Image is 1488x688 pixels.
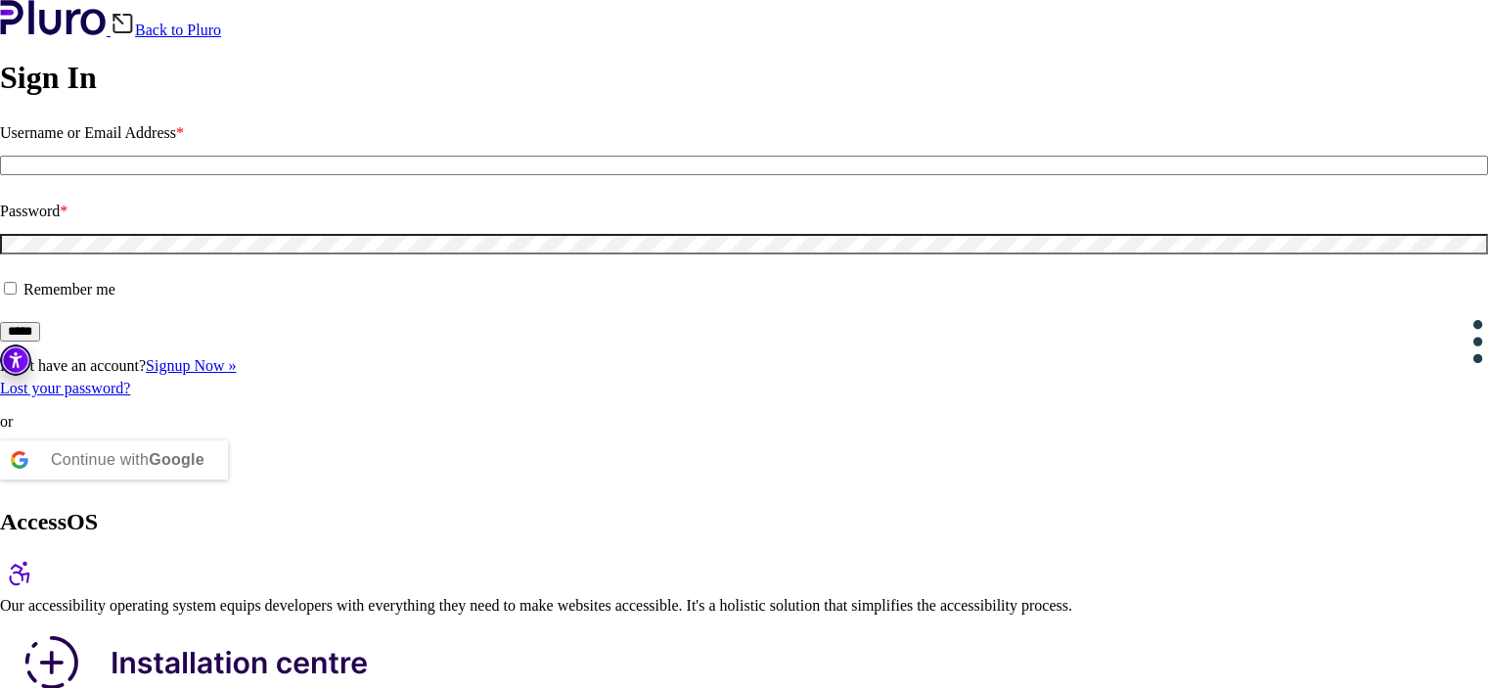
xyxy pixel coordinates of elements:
img: Back icon [111,12,135,35]
a: Signup Now » [146,357,236,374]
div: Continue with [51,440,204,480]
a: Back to Pluro [111,22,221,38]
input: Remember me [4,282,17,295]
b: Google [149,451,204,468]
